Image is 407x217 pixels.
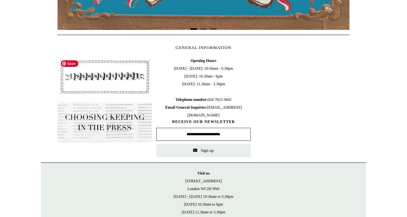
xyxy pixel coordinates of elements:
[255,57,349,154] iframe: google_map
[58,102,152,143] img: pf-635a2b01-aa89-4342-bbcd-4371b60f588c--In-the-press-Button_1200x.jpg
[176,97,208,102] b: Telephone number
[156,144,251,157] button: Sign up
[190,58,216,63] b: Opening Hours
[61,60,78,67] span: Save
[58,57,152,97] img: pf-4db91bb9--1305-Newsletter-Button_1200x.jpg
[156,57,251,119] span: [DATE] - [DATE]: 10:30am - 5:30pm [DATE]: 10.30am - 6pm [DATE]: 11.30am - 5.30pm 020 7613 3842
[200,28,207,30] button: Page 2
[156,119,251,125] span: RECEIVE OUR NEWSLETTER
[190,28,197,30] button: Page 1
[210,28,217,30] button: Page 3
[207,97,208,102] b: :
[165,105,207,110] b: Email General Inquiries:
[197,171,210,175] strong: Visit us
[165,105,242,117] span: [EMAIL_ADDRESS][DOMAIN_NAME]
[201,148,214,153] span: Sign up
[176,45,231,50] span: GENERAL INFORMATION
